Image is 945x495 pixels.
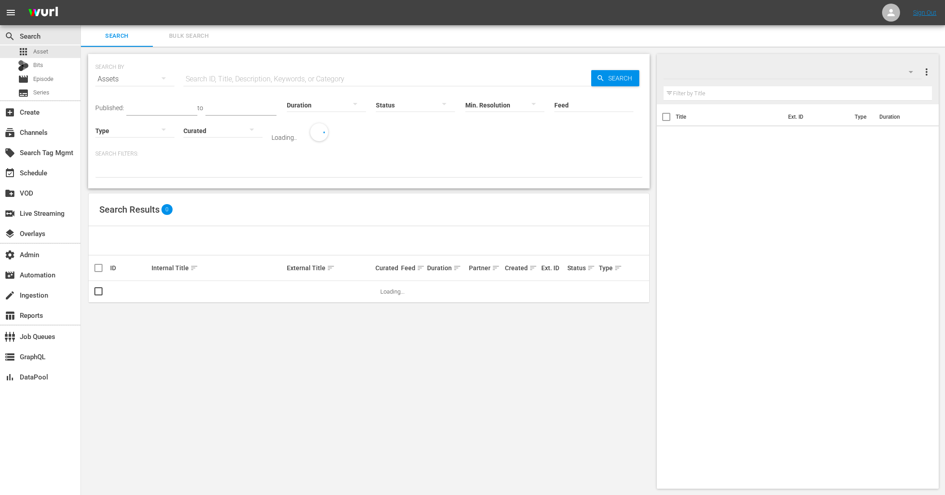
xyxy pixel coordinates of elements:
div: Bits [18,60,29,71]
div: Partner [469,263,503,273]
span: Bulk Search [158,31,219,41]
span: Search [605,70,639,86]
div: Feed [401,263,424,273]
span: Schedule [4,168,15,178]
span: sort [327,264,335,272]
div: External Title [287,263,373,273]
span: sort [587,264,595,272]
span: Job Queues [4,331,15,342]
span: Reports [4,310,15,321]
div: ID [110,264,149,272]
div: Created [505,263,539,273]
div: Internal Title [152,263,284,273]
span: Asset [18,46,29,57]
span: sort [614,264,622,272]
span: Episode [33,75,53,84]
span: Bits [33,61,43,70]
span: more_vert [921,67,932,77]
span: Episode [18,74,29,85]
th: Duration [874,104,928,129]
span: Series [33,88,49,97]
th: Type [849,104,874,129]
div: Status [567,263,596,273]
span: Series [18,88,29,98]
span: sort [417,264,425,272]
span: GraphQL [4,352,15,362]
div: Loading.. [272,134,297,141]
div: Type [599,263,617,273]
span: Search [4,31,15,42]
span: Channels [4,127,15,138]
th: Ext. ID [783,104,850,129]
div: Curated [375,264,399,272]
span: Search [86,31,147,41]
span: Search Tag Mgmt [4,147,15,158]
span: sort [190,264,198,272]
span: Create [4,107,15,118]
img: ans4CAIJ8jUAAAAAAAAAAAAAAAAAAAAAAAAgQb4GAAAAAAAAAAAAAAAAAAAAAAAAJMjXAAAAAAAAAAAAAAAAAAAAAAAAgAT5G... [22,2,65,23]
th: Title [676,104,782,129]
span: VOD [4,188,15,199]
span: Asset [33,47,48,56]
span: Ingestion [4,290,15,301]
span: sort [529,264,537,272]
div: Ext. ID [541,264,565,272]
span: Admin [4,250,15,260]
span: Overlays [4,228,15,239]
span: 0 [161,204,173,215]
span: sort [492,264,500,272]
span: to [197,104,203,111]
span: DataPool [4,372,15,383]
span: Live Streaming [4,208,15,219]
button: Search [591,70,639,86]
span: Loading... [380,288,405,295]
span: Search Results [99,204,160,215]
button: more_vert [921,61,932,83]
div: Assets [95,67,174,92]
span: Published: [95,104,124,111]
span: menu [5,7,16,18]
span: Automation [4,270,15,281]
a: Sign Out [913,9,936,16]
div: Duration [427,263,466,273]
span: sort [453,264,461,272]
p: Search Filters: [95,150,642,158]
